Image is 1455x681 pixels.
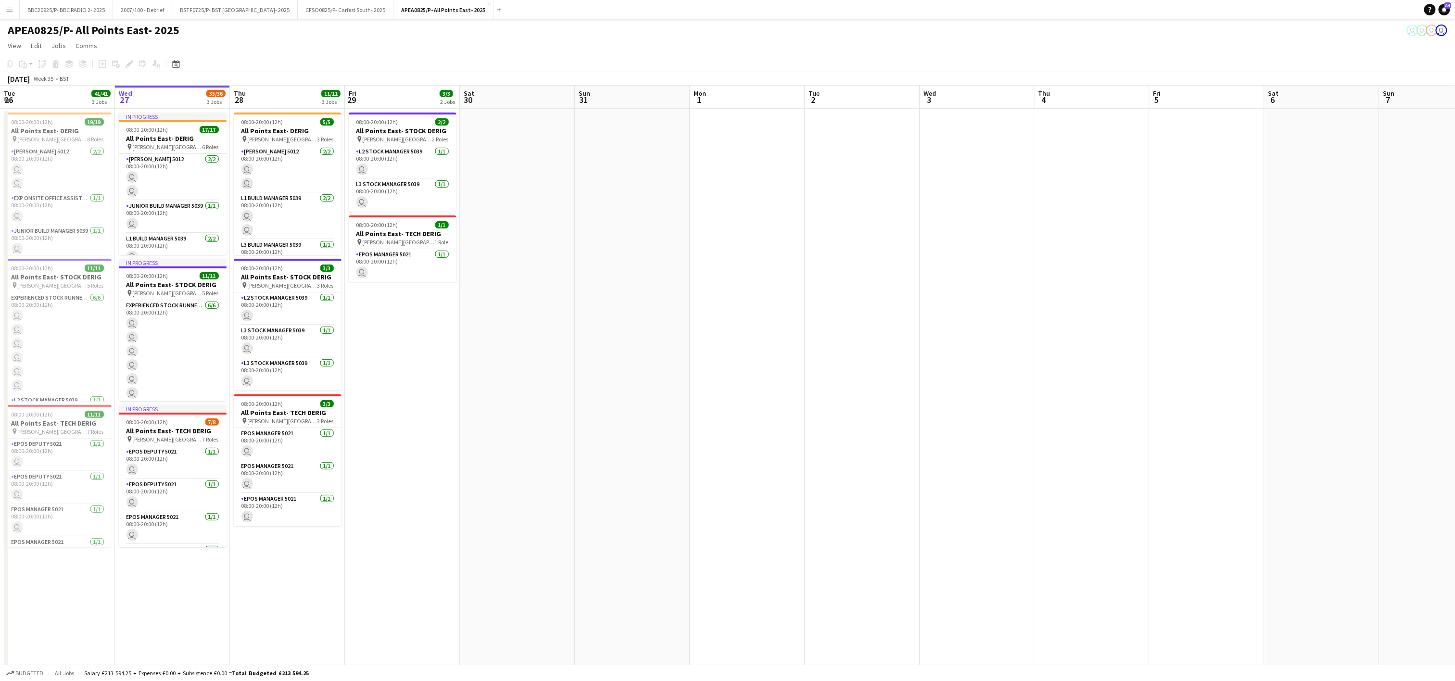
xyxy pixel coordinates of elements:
[12,265,53,272] span: 08:00-20:00 (12h)
[234,273,342,281] h3: All Points East- STOCK DERIG
[12,118,53,126] span: 08:00-20:00 (12h)
[4,126,112,135] h3: All Points East- DERIG
[207,98,225,105] div: 3 Jobs
[1417,25,1428,36] app-user-avatar: Elizabeth Ramirez Baca
[234,461,342,493] app-card-role: EPOS Manager 50211/108:00-20:00 (12h)
[53,669,76,677] span: All jobs
[4,259,112,401] app-job-card: 08:00-20:00 (12h)11/11All Points East- STOCK DERIG [PERSON_NAME][GEOGRAPHIC_DATA]5 RolesExperienc...
[4,226,112,258] app-card-role: Junior Build Manager 50391/108:00-20:00 (12h)
[349,126,456,135] h3: All Points East- STOCK DERIG
[349,113,456,212] app-job-card: 08:00-20:00 (12h)2/2All Points East- STOCK DERIG [PERSON_NAME][GEOGRAPHIC_DATA]2 RolesL2 Stock Ma...
[248,417,317,425] span: [PERSON_NAME][GEOGRAPHIC_DATA]
[4,273,112,281] h3: All Points East- STOCK DERIG
[4,395,112,428] app-card-role: L2 Stock Manager 50391/1
[127,272,168,279] span: 08:00-20:00 (12h)
[85,411,104,418] span: 11/11
[692,94,706,105] span: 1
[206,90,226,97] span: 35/36
[234,493,342,526] app-card-role: EPOS Manager 50211/108:00-20:00 (12h)
[202,436,219,443] span: 7 Roles
[31,41,42,50] span: Edit
[20,0,113,19] button: BBC20925/P- BBC RADIO 2- 2025
[435,239,449,246] span: 1 Role
[234,113,342,255] div: 08:00-20:00 (12h)5/5All Points East- DERIG [PERSON_NAME][GEOGRAPHIC_DATA]3 Roles[PERSON_NAME] 501...
[322,98,340,105] div: 3 Jobs
[133,290,202,297] span: [PERSON_NAME][GEOGRAPHIC_DATA]
[234,408,342,417] h3: All Points East- TECH DERIG
[1407,25,1418,36] app-user-avatar: Elizabeth Ramirez Baca
[8,23,179,38] h1: APEA0825/P- All Points East- 2025
[119,259,227,401] div: In progress08:00-20:00 (12h)11/11All Points East- STOCK DERIG [PERSON_NAME][GEOGRAPHIC_DATA]5 Rol...
[4,439,112,471] app-card-role: EPOS Deputy 50211/108:00-20:00 (12h)
[321,90,341,97] span: 11/11
[92,98,110,105] div: 3 Jobs
[363,239,435,246] span: [PERSON_NAME][GEOGRAPHIC_DATA]
[127,418,168,426] span: 08:00-20:00 (12h)
[356,221,398,228] span: 08:00-20:00 (12h)
[440,90,453,97] span: 3/3
[91,90,111,97] span: 41/41
[356,118,398,126] span: 08:00-20:00 (12h)
[4,537,112,569] app-card-role: EPOS Manager 50211/108:00-20:00 (12h)
[119,300,227,403] app-card-role: Experienced Stock Runner 50126/608:00-20:00 (12h)
[234,89,246,98] span: Thu
[88,136,104,143] span: 8 Roles
[241,400,283,407] span: 08:00-20:00 (12h)
[4,89,15,98] span: Tue
[172,0,298,19] button: BSTF0725/P- BST [GEOGRAPHIC_DATA]- 2025
[1038,89,1050,98] span: Thu
[234,428,342,461] app-card-role: EPOS Manager 50211/108:00-20:00 (12h)
[694,89,706,98] span: Mon
[119,113,227,255] app-job-card: In progress08:00-20:00 (12h)17/17All Points East- DERIG [PERSON_NAME][GEOGRAPHIC_DATA]6 Roles[PER...
[85,265,104,272] span: 11/11
[435,221,449,228] span: 1/1
[113,0,172,19] button: 2007/100 - Debrief
[248,282,317,289] span: [PERSON_NAME][GEOGRAPHIC_DATA]
[4,193,112,226] app-card-role: Exp Onsite Office Assistant 50121/108:00-20:00 (12h)
[1383,89,1395,98] span: Sun
[234,259,342,391] app-job-card: 08:00-20:00 (12h)3/3All Points East- STOCK DERIG [PERSON_NAME][GEOGRAPHIC_DATA]3 RolesL2 Stock Ma...
[349,179,456,212] app-card-role: L3 Stock Manager 50391/108:00-20:00 (12h)
[234,358,342,391] app-card-role: L3 Stock Manager 50391/108:00-20:00 (12h)
[15,670,43,677] span: Budgeted
[27,39,46,52] a: Edit
[88,428,104,435] span: 7 Roles
[85,118,104,126] span: 19/19
[119,233,227,280] app-card-role: L1 Build Manager 50392/208:00-20:00 (12h)
[51,41,66,50] span: Jobs
[809,89,820,98] span: Tue
[234,394,342,526] div: 08:00-20:00 (12h)3/3All Points East- TECH DERIG [PERSON_NAME][GEOGRAPHIC_DATA]3 RolesEPOS Manager...
[1426,25,1438,36] app-user-avatar: Grace Shorten
[320,265,334,272] span: 3/3
[320,400,334,407] span: 3/3
[349,215,456,282] app-job-card: 08:00-20:00 (12h)1/1All Points East- TECH DERIG [PERSON_NAME][GEOGRAPHIC_DATA]1 RoleEPOS Manager ...
[1152,94,1161,105] span: 5
[1153,89,1161,98] span: Fri
[924,89,936,98] span: Wed
[119,427,227,435] h3: All Points East- TECH DERIG
[119,405,227,547] app-job-card: In progress08:00-20:00 (12h)7/8All Points East- TECH DERIG [PERSON_NAME][GEOGRAPHIC_DATA]7 RolesE...
[241,265,283,272] span: 08:00-20:00 (12h)
[320,118,334,126] span: 5/5
[127,126,168,133] span: 08:00-20:00 (12h)
[435,118,449,126] span: 2/2
[4,146,112,193] app-card-role: [PERSON_NAME] 50122/208:00-20:00 (12h)
[84,669,309,677] div: Salary £213 594.25 + Expenses £0.00 + Subsistence £0.00 =
[579,89,590,98] span: Sun
[234,292,342,325] app-card-role: L2 Stock Manager 50391/108:00-20:00 (12h)
[119,134,227,143] h3: All Points East- DERIG
[119,259,227,266] div: In progress
[232,669,309,677] span: Total Budgeted £213 594.25
[72,39,101,52] a: Comms
[317,136,334,143] span: 3 Roles
[432,136,449,143] span: 2 Roles
[4,419,112,428] h3: All Points East- TECH DERIG
[349,229,456,238] h3: All Points East- TECH DERIG
[363,136,432,143] span: [PERSON_NAME][GEOGRAPHIC_DATA]
[4,39,25,52] a: View
[205,418,219,426] span: 7/8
